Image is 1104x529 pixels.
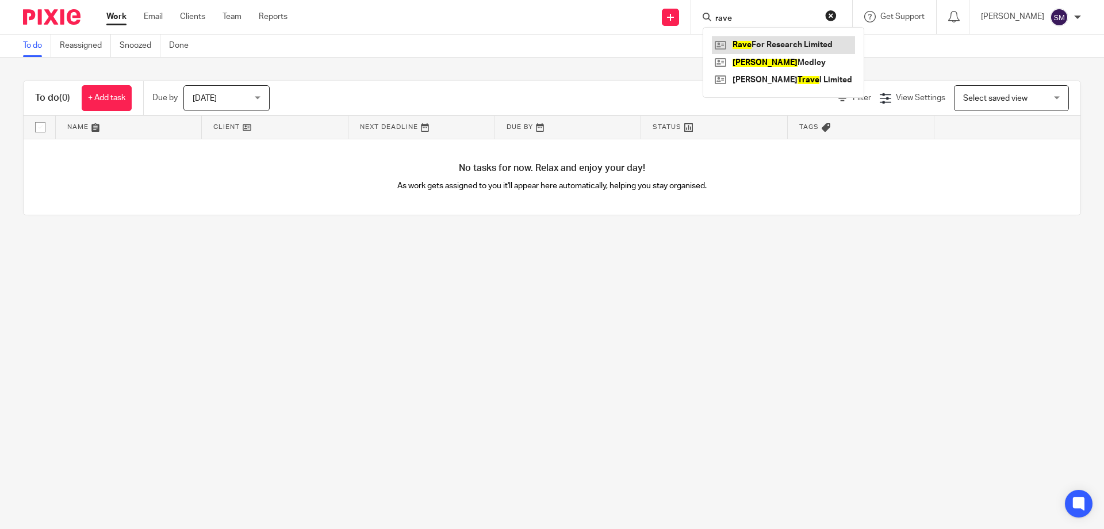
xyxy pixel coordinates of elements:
[223,11,241,22] a: Team
[23,9,80,25] img: Pixie
[288,180,816,192] p: As work gets assigned to you it'll appear here automatically, helping you stay organised.
[106,11,126,22] a: Work
[35,92,70,104] h1: To do
[1050,8,1068,26] img: svg%3E
[981,11,1044,22] p: [PERSON_NAME]
[60,35,111,57] a: Reassigned
[152,92,178,104] p: Due by
[23,35,51,57] a: To do
[193,94,217,102] span: [DATE]
[714,14,818,24] input: Search
[180,11,205,22] a: Clients
[259,11,287,22] a: Reports
[59,93,70,102] span: (0)
[825,10,837,21] button: Clear
[169,35,197,57] a: Done
[120,35,160,57] a: Snoozed
[853,94,871,102] span: Filter
[896,94,945,102] span: View Settings
[144,11,163,22] a: Email
[799,124,819,130] span: Tags
[880,13,925,21] span: Get Support
[963,94,1028,102] span: Select saved view
[24,162,1080,174] h4: No tasks for now. Relax and enjoy your day!
[82,85,132,111] a: + Add task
